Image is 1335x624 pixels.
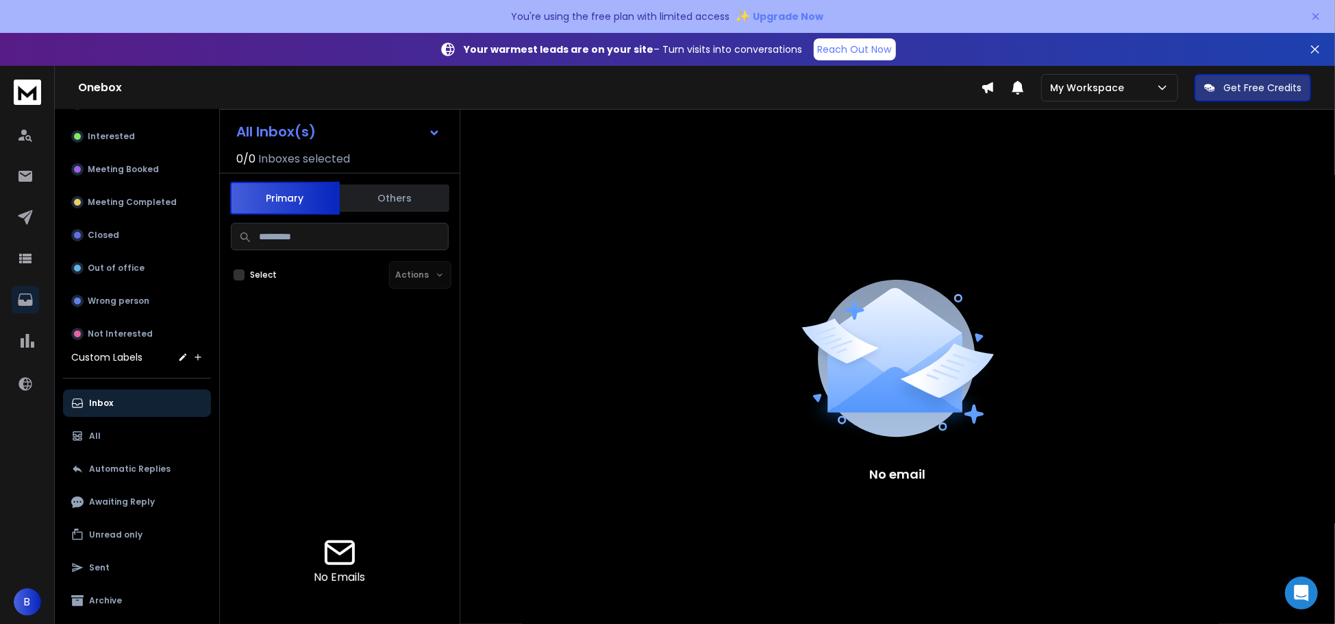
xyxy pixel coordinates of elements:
a: Reach Out Now [814,38,896,60]
h3: Inboxes selected [258,151,350,167]
button: Meeting Booked [63,156,211,183]
p: Closed [88,230,119,241]
span: Upgrade Now [753,10,824,23]
button: All Inbox(s) [225,118,451,145]
p: My Workspace [1050,81,1130,95]
h1: All Inbox(s) [236,125,316,139]
p: Get Free Credits [1223,81,1301,95]
span: 0 / 0 [236,151,255,167]
button: B [14,588,41,616]
button: Awaiting Reply [63,488,211,516]
button: Get Free Credits [1195,74,1311,101]
button: Not Interested [63,320,211,348]
p: Unread only [89,529,142,540]
button: ✨Upgrade Now [736,3,824,30]
button: Wrong person [63,287,211,315]
p: No Emails [314,569,366,586]
p: Sent [89,562,110,573]
div: Open Intercom Messenger [1285,577,1318,610]
button: Automatic Replies [63,455,211,483]
p: Reach Out Now [818,43,892,56]
button: All [63,422,211,450]
p: Meeting Booked [88,164,159,175]
p: Wrong person [88,296,149,307]
button: Others [340,183,449,213]
button: Meeting Completed [63,189,211,216]
button: Inbox [63,389,211,417]
button: Sent [63,554,211,581]
p: Awaiting Reply [89,496,155,507]
p: All [89,431,101,442]
button: Out of office [63,254,211,282]
button: Archive [63,587,211,614]
p: Interested [88,131,135,142]
strong: Your warmest leads are on your site [464,43,654,56]
p: Inbox [89,398,113,409]
p: You're using the free plan with limited access [512,10,730,23]
h1: Onebox [78,80,981,96]
button: Primary [230,182,340,215]
p: Automatic Replies [89,464,171,475]
p: Archive [89,595,122,606]
p: Meeting Completed [88,197,177,208]
span: ✨ [736,7,751,26]
p: No email [870,465,926,484]
p: Out of office [88,263,145,274]
img: logo [14,80,41,105]
button: Closed [63,221,211,249]
p: Not Interested [88,328,153,339]
p: – Turn visits into conversations [464,43,803,56]
label: Select [250,269,277,280]
button: Interested [63,123,211,150]
button: Unread only [63,521,211,549]
h3: Custom Labels [71,350,142,364]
